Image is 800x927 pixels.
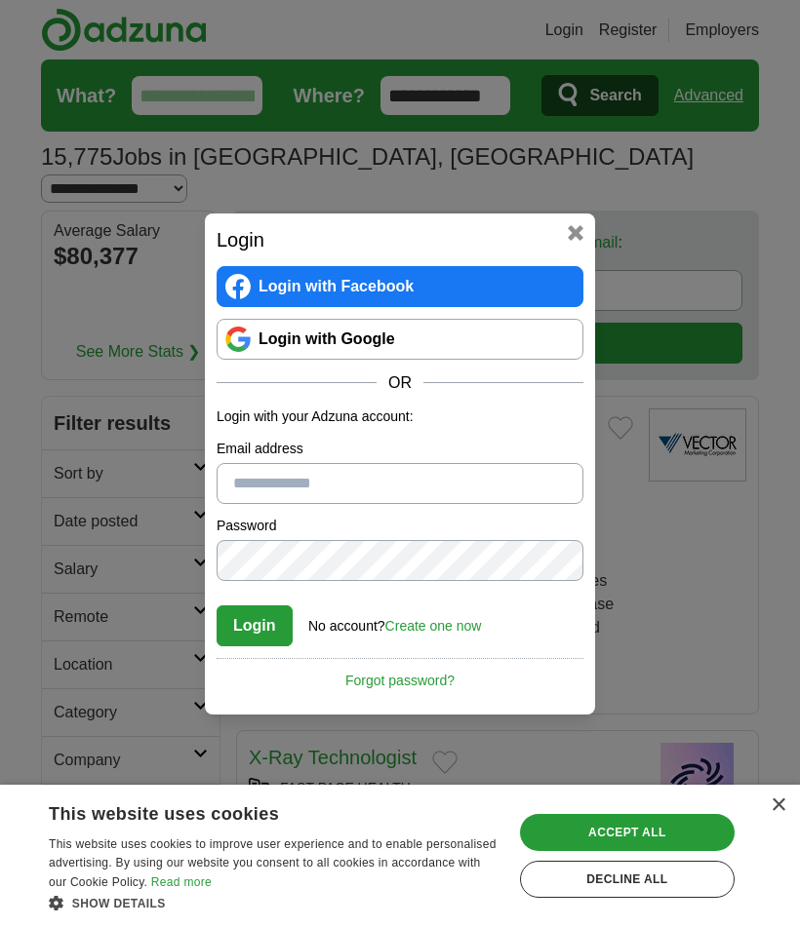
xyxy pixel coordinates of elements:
[49,893,500,912] div: Show details
[308,604,481,637] div: No account?
[151,875,212,889] a: Read more, opens a new window
[217,406,583,427] p: Login with your Adzuna account:
[217,658,583,691] a: Forgot password?
[385,618,482,634] a: Create one now
[217,516,583,536] label: Password
[771,798,785,813] div: Close
[377,371,423,395] span: OR
[217,605,293,646] button: Login
[217,266,583,307] a: Login with Facebook
[217,225,583,254] h2: Login
[72,897,166,910] span: Show details
[520,861,735,898] div: Decline all
[217,319,583,360] a: Login with Google
[49,837,497,890] span: This website uses cookies to improve user experience and to enable personalised advertising. By u...
[49,796,451,826] div: This website uses cookies
[217,439,583,459] label: Email address
[520,814,735,851] div: Accept all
